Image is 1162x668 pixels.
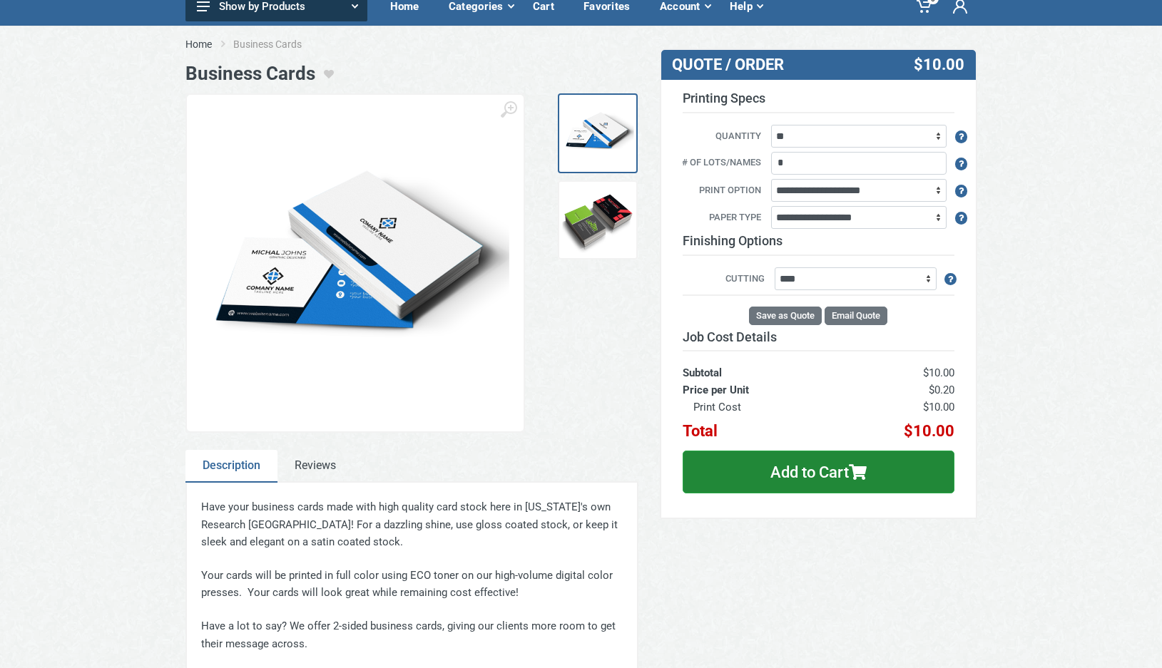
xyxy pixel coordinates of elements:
a: Home [185,37,212,51]
span: $10.00 [904,422,954,440]
label: Quantity [672,129,769,145]
h3: Printing Specs [683,91,954,113]
h3: Job Cost Details [683,329,954,345]
h1: Business Cards [185,63,315,85]
th: Print Cost [683,399,837,416]
p: Have a lot to say? We offer 2-sided business cards, giving our clients more room to get their mes... [201,617,623,652]
a: BCs 3rd Type [558,180,638,260]
button: Email Quote [825,307,887,325]
label: Print Option [672,183,769,199]
span: $10.00 [914,56,964,74]
img: BCs 3rd Type [562,185,633,256]
nav: breadcrumb [185,37,977,51]
img: BCs Sample [201,135,509,391]
button: Save as Quote [749,307,822,325]
span: $10.00 [923,366,954,379]
th: Total [683,416,837,440]
h3: Finishing Options [683,233,954,256]
a: Description [185,450,277,483]
label: # of Lots/Names [672,155,769,171]
a: Reviews [277,450,353,483]
label: Cutting [683,272,773,287]
a: BCs Sample [558,93,638,173]
th: Subtotal [683,351,837,381]
span: $10.00 [923,401,954,413]
button: Add to Cart [683,451,954,493]
img: BCs Sample [562,98,633,169]
p: Your cards will be printed in full color using ECO toner on our high-volume digital color presses... [201,567,623,602]
span: $0.20 [929,384,954,396]
h3: QUOTE / ORDER [672,56,860,74]
label: Paper Type [672,210,769,226]
th: Price per Unit [683,381,837,399]
li: Business Cards [233,37,323,51]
